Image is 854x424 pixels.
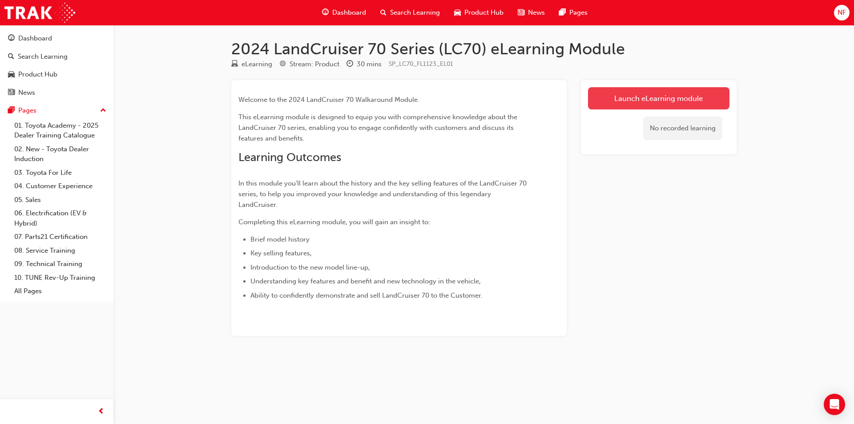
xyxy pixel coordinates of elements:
span: target-icon [279,61,286,69]
div: Pages [18,105,36,116]
span: car-icon [454,7,461,18]
span: learningResourceType_ELEARNING-icon [231,61,238,69]
span: news-icon [518,7,524,18]
span: Pages [569,8,588,18]
div: Duration [346,59,382,70]
div: 30 mins [357,59,382,69]
span: Brief model history [250,235,310,243]
span: Introduction to the new model line-up, [250,263,370,271]
span: pages-icon [8,107,15,115]
span: pages-icon [559,7,566,18]
a: search-iconSearch Learning [373,4,447,22]
h1: 2024 LandCruiser 70 Series (LC70) eLearning Module [231,39,737,59]
span: News [528,8,545,18]
span: This eLearning module is designed to equip you with comprehensive knowledge about the LandCruiser... [238,113,519,142]
span: prev-icon [98,406,105,417]
span: Product Hub [464,8,504,18]
a: pages-iconPages [552,4,595,22]
a: guage-iconDashboard [315,4,373,22]
button: NF [834,5,850,20]
a: Product Hub [4,66,110,83]
span: Search Learning [390,8,440,18]
a: Search Learning [4,48,110,65]
a: Dashboard [4,30,110,47]
a: 03. Toyota For Life [11,166,110,180]
a: 01. Toyota Academy - 2025 Dealer Training Catalogue [11,119,110,142]
div: No recorded learning [643,117,722,140]
a: news-iconNews [511,4,552,22]
span: Key selling features, [250,249,312,257]
span: Learning Outcomes [238,150,341,164]
div: Product Hub [18,69,57,80]
a: All Pages [11,284,110,298]
a: 05. Sales [11,193,110,207]
span: Dashboard [332,8,366,18]
a: 07. Parts21 Certification [11,230,110,244]
span: Completing this eLearning module, you will gain an insight to: [238,218,430,226]
span: search-icon [8,53,14,61]
div: Search Learning [18,52,68,62]
span: search-icon [380,7,387,18]
a: News [4,85,110,101]
span: guage-icon [322,7,329,18]
span: Ability to confidently demonstrate and sell LandCruiser 70 to the Customer. [250,291,483,299]
span: Learning resource code [389,60,453,68]
div: eLearning [242,59,272,69]
div: Dashboard [18,33,52,44]
a: 04. Customer Experience [11,179,110,193]
a: 09. Technical Training [11,257,110,271]
div: Open Intercom Messenger [824,394,845,415]
span: NF [838,8,846,18]
a: 10. TUNE Rev-Up Training [11,271,110,285]
span: guage-icon [8,35,15,43]
div: Stream: Product [290,59,339,69]
button: DashboardSearch LearningProduct HubNews [4,28,110,102]
span: news-icon [8,89,15,97]
img: Trak [4,3,75,23]
span: up-icon [100,105,106,117]
span: In this module you'll learn about the history and the key selling features of the LandCruiser 70 ... [238,179,528,209]
span: car-icon [8,71,15,79]
div: Stream [279,59,339,70]
a: 06. Electrification (EV & Hybrid) [11,206,110,230]
div: News [18,88,35,98]
a: 02. New - Toyota Dealer Induction [11,142,110,166]
a: car-iconProduct Hub [447,4,511,22]
button: Pages [4,102,110,119]
div: Type [231,59,272,70]
a: 08. Service Training [11,244,110,258]
a: Launch eLearning module [588,87,729,109]
span: clock-icon [346,61,353,69]
span: Welcome to the 2024 LandCruiser 70 Walkaround Module. [238,96,419,104]
span: Understanding key features and benefit and new technology in the vehicle, [250,277,481,285]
